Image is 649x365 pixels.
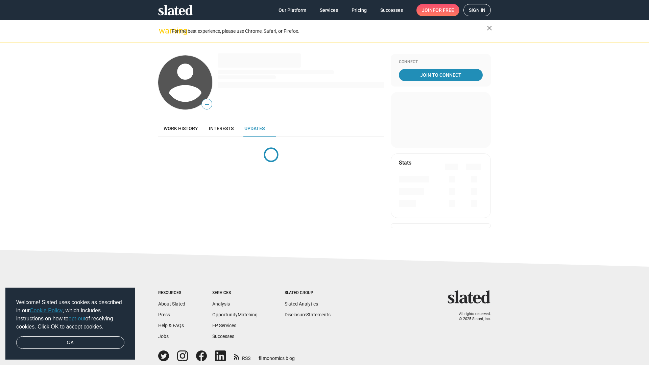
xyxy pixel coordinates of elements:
div: cookieconsent [5,288,135,360]
span: Sign in [469,4,485,16]
a: dismiss cookie message [16,336,124,349]
span: Interests [209,126,234,131]
a: Successes [375,4,408,16]
a: Slated Analytics [285,301,318,307]
span: — [202,100,212,109]
span: Pricing [352,4,367,16]
span: Join To Connect [400,69,481,81]
span: film [259,356,267,361]
a: Joinfor free [416,4,459,16]
mat-card-title: Stats [399,159,411,166]
span: Our Platform [279,4,306,16]
a: Join To Connect [399,69,483,81]
a: Work history [158,120,203,137]
a: DisclosureStatements [285,312,331,317]
a: RSS [234,351,250,362]
a: About Slated [158,301,185,307]
div: Services [212,290,258,296]
p: All rights reserved. © 2025 Slated, Inc. [452,312,491,321]
a: Our Platform [273,4,312,16]
span: Updates [244,126,265,131]
a: Successes [212,334,234,339]
a: Interests [203,120,239,137]
div: Resources [158,290,185,296]
span: for free [433,4,454,16]
span: Welcome! Slated uses cookies as described in our , which includes instructions on how to of recei... [16,298,124,331]
a: Updates [239,120,270,137]
a: Jobs [158,334,169,339]
a: opt-out [69,316,86,321]
mat-icon: warning [159,27,167,35]
div: Slated Group [285,290,331,296]
a: EP Services [212,323,236,328]
span: Services [320,4,338,16]
span: Successes [380,4,403,16]
a: filmonomics blog [259,350,295,362]
mat-icon: close [485,24,494,32]
a: Analysis [212,301,230,307]
div: Connect [399,59,483,65]
a: Help & FAQs [158,323,184,328]
span: Work history [164,126,198,131]
a: OpportunityMatching [212,312,258,317]
span: Join [422,4,454,16]
a: Pricing [346,4,372,16]
a: Services [314,4,343,16]
a: Sign in [463,4,491,16]
a: Press [158,312,170,317]
a: Cookie Policy [30,308,63,313]
div: For the best experience, please use Chrome, Safari, or Firefox. [172,27,487,36]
